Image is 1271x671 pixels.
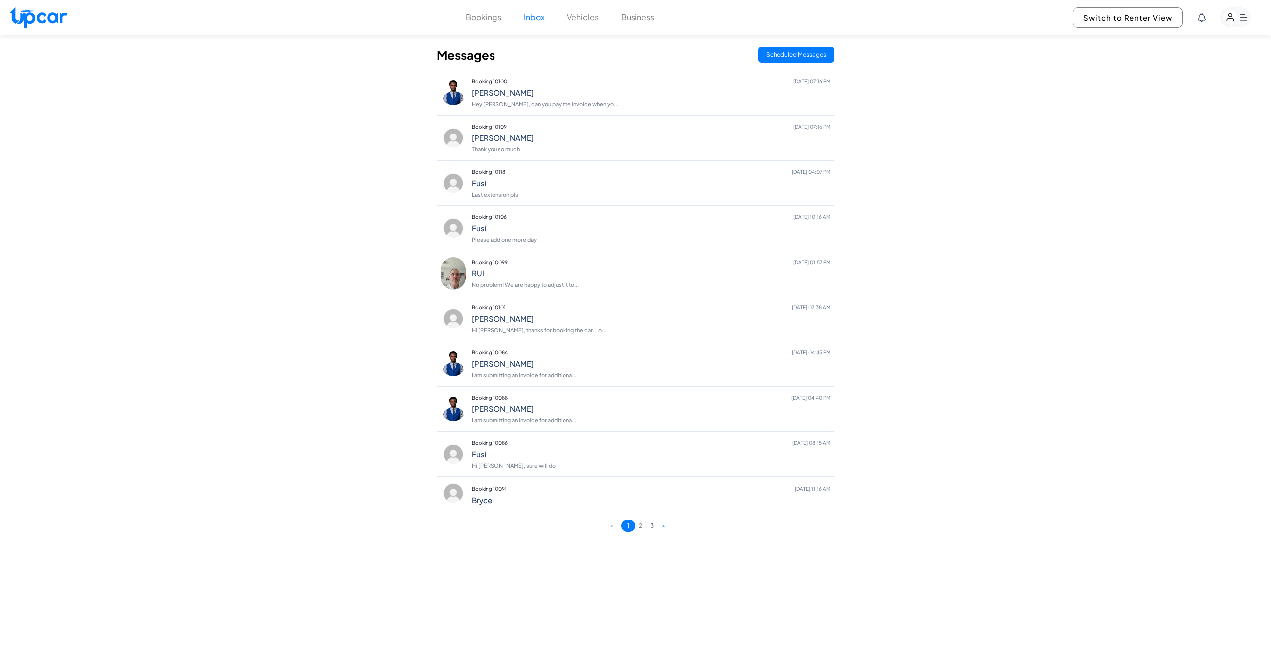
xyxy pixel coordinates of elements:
[472,188,830,201] p: Last extension pls
[472,459,830,472] p: Hi [PERSON_NAME], sure will do
[472,323,830,337] p: Hi [PERSON_NAME], thanks for booking the car. Lo...
[441,80,466,105] img: profile
[793,74,830,88] span: [DATE] 07:16 PM
[658,520,669,532] button: >
[524,11,545,23] button: Inbox
[792,345,830,359] span: [DATE] 04:45 PM
[472,413,830,427] p: I am submitting an invoice for additiona...
[472,120,830,134] p: Booking 10109
[441,126,466,150] img: profile
[472,359,830,368] h4: [PERSON_NAME]
[472,165,830,179] p: Booking 10118
[567,11,599,23] button: Vehicles
[793,120,830,134] span: [DATE] 07:16 PM
[437,47,495,63] h2: Messages
[472,74,830,88] p: Booking 10100
[621,520,635,532] button: 1
[472,391,830,404] p: Booking 10088
[604,520,619,532] button: <
[441,171,466,196] img: profile
[10,7,67,28] img: Upcar Logo
[472,368,830,382] p: I am submitting an invoice for additiona...
[441,442,466,467] img: profile
[792,165,830,179] span: [DATE] 04:07 PM
[472,436,830,450] p: Booking 10086
[792,436,830,450] span: [DATE] 08:15 AM
[646,520,658,532] button: 3
[795,482,830,496] span: [DATE] 11:16 AM
[472,314,830,323] h4: [PERSON_NAME]
[472,345,830,359] p: Booking 10084
[793,255,830,269] span: [DATE] 01:57 PM
[621,11,654,23] button: Business
[791,391,830,404] span: [DATE] 04:40 PM
[472,496,830,505] h4: Bryce
[635,520,646,532] button: 2
[758,47,834,63] button: Scheduled Messages
[472,255,830,269] p: Booking 10099
[1073,7,1183,28] button: Switch to Renter View
[472,142,830,156] p: Thank you so much
[472,278,830,292] p: No problem! We are happy to adjust it to...
[472,179,830,188] h4: Fusi
[472,97,830,111] p: Hey [PERSON_NAME], can you pay the invoice when yo...
[466,11,501,23] button: Bookings
[441,216,466,241] img: profile
[441,306,466,331] img: profile
[472,269,830,278] h4: RUI
[472,300,830,314] p: Booking 10101
[441,351,466,376] img: profile
[472,210,830,224] p: Booking 10106
[441,481,466,506] img: profile
[472,404,830,413] h4: [PERSON_NAME]
[472,224,830,233] h4: Fusi
[792,300,830,314] span: [DATE] 07:38 AM
[441,257,466,290] img: profile
[472,482,830,496] p: Booking 10091
[472,450,830,459] h4: Fusi
[472,134,830,142] h4: [PERSON_NAME]
[793,210,830,224] span: [DATE] 10:16 AM
[472,88,830,97] h4: [PERSON_NAME]
[472,233,830,247] p: Please add one more day
[441,397,466,421] img: profile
